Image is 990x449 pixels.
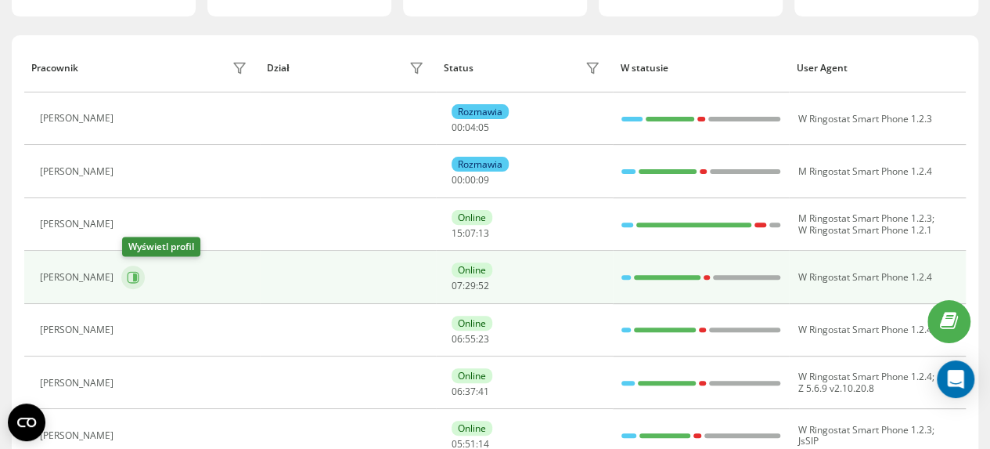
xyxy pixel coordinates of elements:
[452,385,463,398] span: 06
[452,368,492,383] div: Online
[452,228,489,239] div: : :
[452,386,489,397] div: : :
[478,121,489,134] span: 05
[452,279,463,292] span: 07
[452,175,489,186] div: : :
[40,272,117,283] div: [PERSON_NAME]
[797,270,931,284] span: W Ringostat Smart Phone 1.2.4
[465,121,476,134] span: 04
[465,279,476,292] span: 29
[122,237,200,257] div: Wyświetl profil
[444,63,473,74] div: Status
[267,63,289,74] div: Dział
[620,63,782,74] div: W statusie
[452,332,463,346] span: 06
[797,423,931,436] span: W Ringostat Smart Phone 1.2.3
[478,385,489,398] span: 41
[478,226,489,240] span: 13
[40,430,117,441] div: [PERSON_NAME]
[478,173,489,186] span: 09
[452,173,463,186] span: 00
[478,279,489,292] span: 52
[478,332,489,346] span: 23
[452,316,492,331] div: Online
[452,421,492,436] div: Online
[452,122,489,133] div: : :
[452,210,492,225] div: Online
[31,63,78,74] div: Pracownik
[465,226,476,240] span: 07
[797,223,931,237] span: W Ringostat Smart Phone 1.2.1
[797,165,931,178] span: M Ringostat Smart Phone 1.2.4
[452,334,489,345] div: : :
[797,212,931,225] span: M Ringostat Smart Phone 1.2.3
[8,404,45,441] button: Open CMP widget
[452,157,509,172] div: Rozmawia
[797,434,818,447] span: JsSIP
[40,324,117,335] div: [PERSON_NAME]
[465,385,476,398] span: 37
[465,332,476,346] span: 55
[797,382,873,395] span: Z 5.6.9 v2.10.20.8
[40,113,117,124] div: [PERSON_NAME]
[937,360,974,398] div: Open Intercom Messenger
[452,263,492,277] div: Online
[797,323,931,336] span: W Ringostat Smart Phone 1.2.4
[797,370,931,383] span: W Ringostat Smart Phone 1.2.4
[452,104,509,119] div: Rozmawia
[797,63,959,74] div: User Agent
[40,378,117,389] div: [PERSON_NAME]
[797,112,931,125] span: W Ringostat Smart Phone 1.2.3
[452,281,489,291] div: : :
[40,166,117,177] div: [PERSON_NAME]
[40,219,117,230] div: [PERSON_NAME]
[452,121,463,134] span: 00
[452,226,463,240] span: 15
[465,173,476,186] span: 00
